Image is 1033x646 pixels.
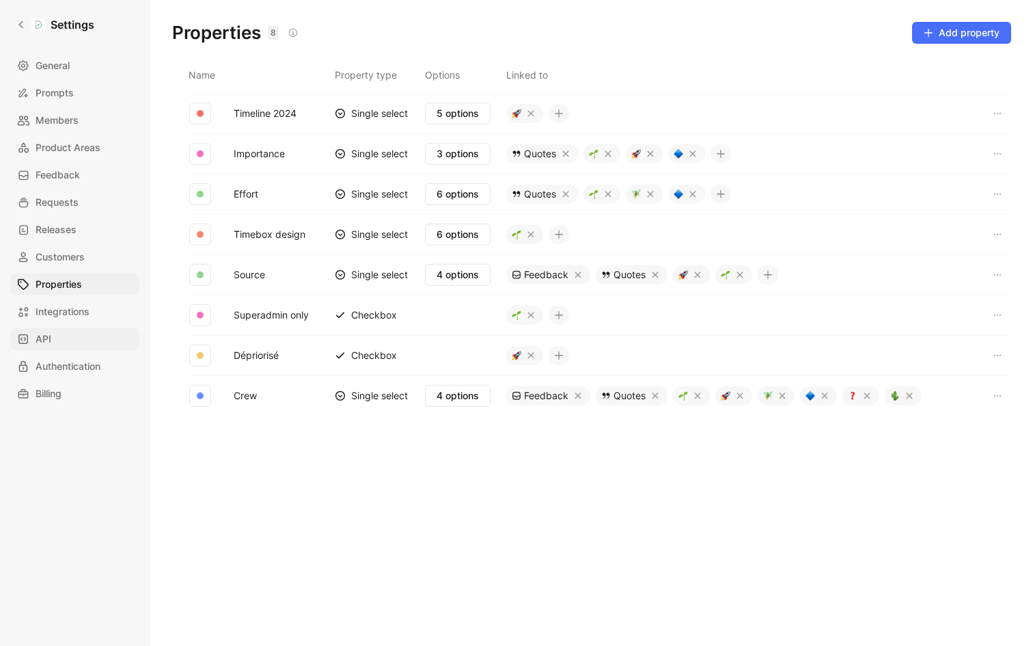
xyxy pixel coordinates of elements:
img: 🚀 [512,351,521,360]
a: Properties [11,273,139,295]
span: Customers [36,249,85,265]
img: 🌱 [678,391,688,401]
span: Members [36,112,79,129]
span: Properties [36,276,82,293]
img: 🧚 [631,189,641,199]
div: Checkbox [335,308,397,322]
span: 4 options [437,388,479,404]
button: Timeline 2024 [228,105,302,122]
a: Product Areas [11,137,139,159]
span: 6 options [437,226,479,243]
img: 🌱 [721,270,730,280]
div: Single select [335,228,408,241]
div: Feedback [506,386,590,405]
button: 6 options [425,224,491,245]
button: 4 options [425,264,491,286]
span: 6 options [437,186,479,202]
img: 🌵 [890,391,900,401]
img: 🚀 [678,270,688,280]
a: Integrations [11,301,139,323]
img: 🌱 [589,149,598,159]
a: Requests [11,191,139,213]
button: Superadmin only [228,306,314,324]
div: Checkbox [335,349,397,362]
img: 🚀 [512,109,521,118]
button: 4 options [425,385,491,407]
a: Feedback [11,164,139,186]
a: Billing [11,383,139,405]
span: 5 options [437,105,479,122]
a: Settings [11,11,100,38]
span: API [36,331,51,347]
a: Prompts [11,82,139,104]
th: Linked to [506,60,989,93]
span: 3 options [437,146,479,162]
button: Dépriorisé [228,347,284,364]
span: Requests [36,194,79,211]
a: Members [11,109,139,131]
img: 🧚 [763,391,773,401]
div: Quotes [596,265,667,284]
span: Add property [924,25,1000,41]
div: Quotes [596,386,667,405]
img: 🔷 [674,149,683,159]
div: 8 [268,26,279,40]
a: Releases [11,219,139,241]
button: 6 options [425,183,491,205]
img: 🔷 [805,391,815,401]
span: Releases [36,221,77,238]
div: Single select [335,147,408,161]
button: 5 options [425,103,491,124]
span: Product Areas [36,139,100,156]
img: ❓ [848,391,857,401]
img: 🌱 [589,189,598,199]
button: Crew [228,387,262,405]
a: Customers [11,246,139,268]
th: Options [425,60,506,93]
a: API [11,328,139,350]
button: Effort [228,185,264,203]
span: Feedback [36,167,80,183]
button: Source [228,266,271,284]
th: Name [189,60,335,93]
h1: Settings [51,16,94,33]
a: Authentication [11,355,139,377]
div: Feedback [506,265,590,284]
button: Add property [912,22,1011,44]
button: 3 options [425,143,491,165]
div: Quotes [506,144,578,163]
div: Single select [335,389,408,403]
div: Single select [335,268,408,282]
div: Single select [335,187,408,201]
div: Single select [335,107,408,120]
button: Importance [228,145,290,163]
img: 🔷 [674,189,683,199]
span: General [36,57,70,74]
div: Quotes [506,185,578,204]
span: Authentication [36,358,100,375]
h1: Properties [172,25,301,41]
span: Billing [36,386,61,402]
button: Timebox design [228,226,311,243]
img: 🚀 [721,391,730,401]
img: 🌱 [512,230,521,239]
a: General [11,55,139,77]
img: 🚀 [631,149,641,159]
span: Integrations [36,304,89,320]
span: 4 options [437,267,479,283]
th: Property type [335,60,425,93]
img: 🌱 [512,310,521,320]
span: Prompts [36,85,74,101]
